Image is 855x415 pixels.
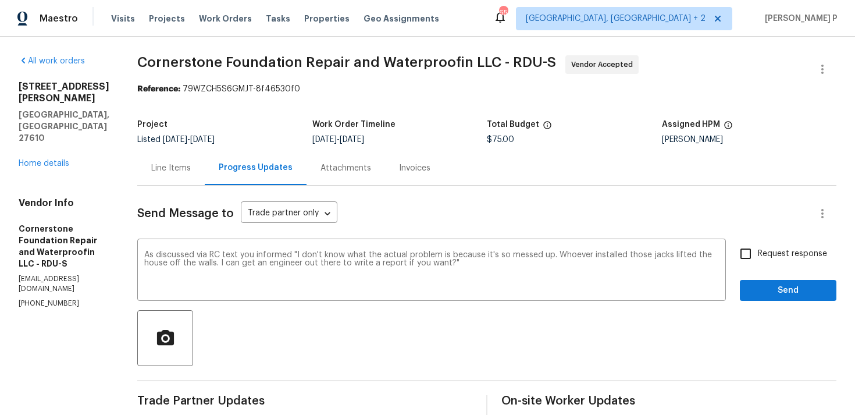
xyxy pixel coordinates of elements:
[163,136,215,144] span: -
[199,13,252,24] span: Work Orders
[320,162,371,174] div: Attachments
[740,280,836,302] button: Send
[149,13,185,24] span: Projects
[364,13,439,24] span: Geo Assignments
[487,136,514,144] span: $75.00
[163,136,187,144] span: [DATE]
[190,136,215,144] span: [DATE]
[760,13,838,24] span: [PERSON_NAME] P
[137,395,472,407] span: Trade Partner Updates
[266,15,290,23] span: Tasks
[526,13,706,24] span: [GEOGRAPHIC_DATA], [GEOGRAPHIC_DATA] + 2
[241,204,337,224] div: Trade partner only
[312,136,364,144] span: -
[137,208,234,219] span: Send Message to
[312,136,337,144] span: [DATE]
[499,7,507,19] div: 65
[758,248,827,260] span: Request response
[340,136,364,144] span: [DATE]
[662,120,720,129] h5: Assigned HPM
[312,120,396,129] h5: Work Order Timeline
[19,81,109,104] h2: [STREET_ADDRESS][PERSON_NAME]
[19,197,109,209] h4: Vendor Info
[137,85,180,93] b: Reference:
[19,159,69,168] a: Home details
[19,57,85,65] a: All work orders
[111,13,135,24] span: Visits
[40,13,78,24] span: Maestro
[151,162,191,174] div: Line Items
[304,13,350,24] span: Properties
[724,120,733,136] span: The hpm assigned to this work order.
[137,83,836,95] div: 79WZCH5S6GMJT-8f46530f0
[19,299,109,308] p: [PHONE_NUMBER]
[137,136,215,144] span: Listed
[219,162,293,173] div: Progress Updates
[543,120,552,136] span: The total cost of line items that have been proposed by Opendoor. This sum includes line items th...
[144,251,719,292] textarea: As discussed via RC text you informed "I don't know what the actual problem is because it's so me...
[137,120,168,129] h5: Project
[749,283,827,298] span: Send
[501,395,836,407] span: On-site Worker Updates
[19,274,109,294] p: [EMAIL_ADDRESS][DOMAIN_NAME]
[662,136,837,144] div: [PERSON_NAME]
[19,109,109,144] h5: [GEOGRAPHIC_DATA], [GEOGRAPHIC_DATA] 27610
[19,223,109,269] h5: Cornerstone Foundation Repair and Waterproofin LLC - RDU-S
[137,55,556,69] span: Cornerstone Foundation Repair and Waterproofin LLC - RDU-S
[487,120,539,129] h5: Total Budget
[571,59,637,70] span: Vendor Accepted
[399,162,430,174] div: Invoices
